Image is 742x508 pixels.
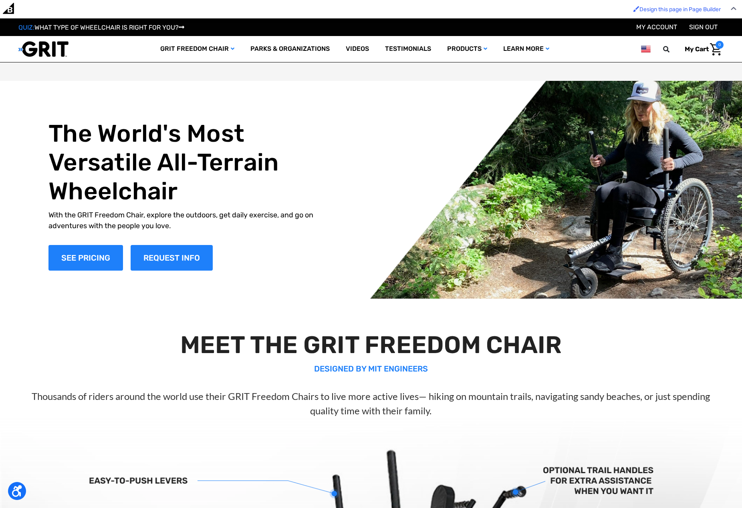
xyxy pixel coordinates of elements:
a: Parks & Organizations [242,36,338,62]
h1: The World's Most Versatile All-Terrain Wheelchair [48,119,331,206]
span: 0 [716,41,724,49]
p: Thousands of riders around the world use their GRIT Freedom Chairs to live more active lives— hik... [18,389,723,418]
img: us.png [641,44,651,54]
a: GRIT Freedom Chair [152,36,242,62]
a: Learn More [495,36,557,62]
span: QUIZ: [18,24,34,31]
img: Cart [710,43,722,56]
p: DESIGNED BY MIT ENGINEERS [18,363,723,375]
a: Account [636,23,677,31]
a: Sign out [689,23,718,31]
img: GRIT All-Terrain Wheelchair and Mobility Equipment [18,41,69,57]
a: Enabled brush for page builder edit. Design this page in Page Builder [629,2,725,17]
a: Slide number 1, Request Information [131,245,213,271]
input: Search [667,41,679,58]
span: My Cart [685,45,709,53]
a: Shop Now [48,245,123,271]
span: Design this page in Page Builder [639,6,721,13]
img: Enabled brush for page builder edit. [633,6,639,12]
a: Cart with 0 items [679,41,724,58]
img: Close Admin Bar [731,7,736,10]
a: Testimonials [377,36,439,62]
p: With the GRIT Freedom Chair, explore the outdoors, get daily exercise, and go on adventures with ... [48,210,331,231]
a: Products [439,36,495,62]
h2: MEET THE GRIT FREEDOM CHAIR [18,331,723,359]
a: QUIZ:WHAT TYPE OF WHEELCHAIR IS RIGHT FOR YOU? [18,24,184,31]
a: Videos [338,36,377,62]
